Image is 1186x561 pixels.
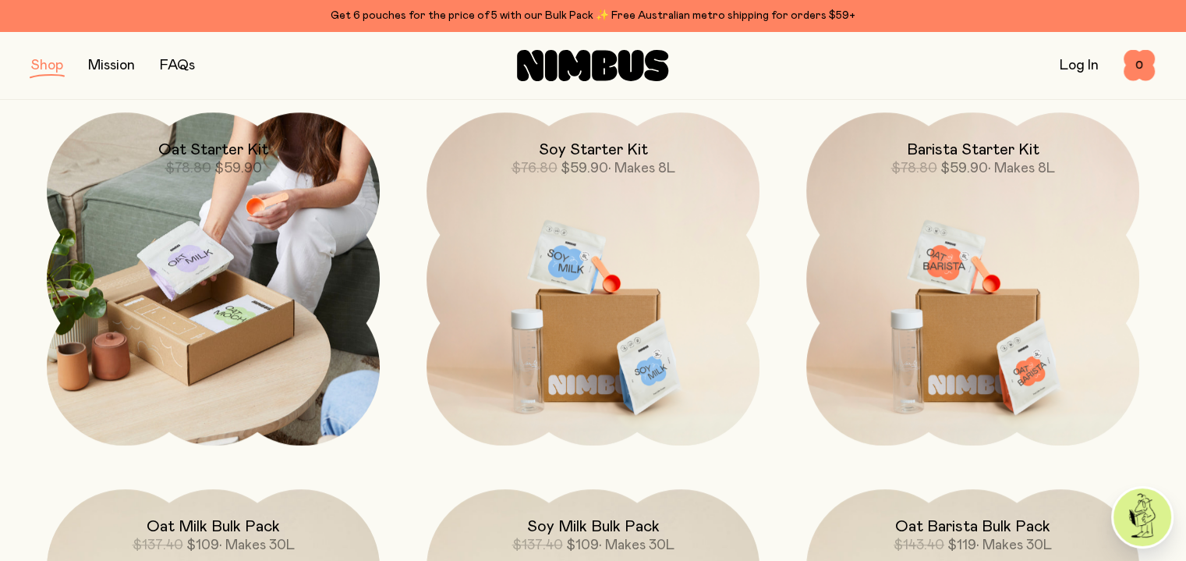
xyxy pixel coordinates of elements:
span: $76.80 [512,162,558,176]
div: Get 6 pouches for the price of 5 with our Bulk Pack ✨ Free Australian metro shipping for orders $59+ [31,6,1155,25]
h2: Oat Barista Bulk Pack [895,517,1050,536]
span: • Makes 30L [599,538,674,552]
span: • Makes 8L [988,162,1055,176]
span: $143.40 [894,538,944,552]
span: $109 [566,538,599,552]
a: Log In [1060,59,1099,73]
h2: Oat Milk Bulk Pack [147,517,280,536]
button: 0 [1124,50,1155,81]
h2: Soy Milk Bulk Pack [527,517,660,536]
a: Barista Starter Kit$78.80$59.90• Makes 8L [806,112,1139,446]
span: $59.90 [214,162,262,176]
span: $78.80 [165,162,211,176]
span: $78.80 [891,162,937,176]
a: Soy Starter Kit$76.80$59.90• Makes 8L [427,112,759,446]
a: FAQs [160,59,195,73]
h2: Barista Starter Kit [907,140,1039,159]
a: Mission [88,59,135,73]
span: $59.90 [940,162,988,176]
h2: Soy Starter Kit [539,140,648,159]
span: $119 [947,538,976,552]
span: • Makes 30L [219,538,295,552]
span: $137.40 [133,538,183,552]
span: $137.40 [512,538,563,552]
a: Oat Starter Kit$78.80$59.90 [47,112,380,446]
span: • Makes 30L [976,538,1052,552]
span: $59.90 [561,162,608,176]
span: • Makes 8L [608,162,675,176]
img: agent [1113,488,1171,546]
h2: Oat Starter Kit [158,140,268,159]
span: $109 [186,538,219,552]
